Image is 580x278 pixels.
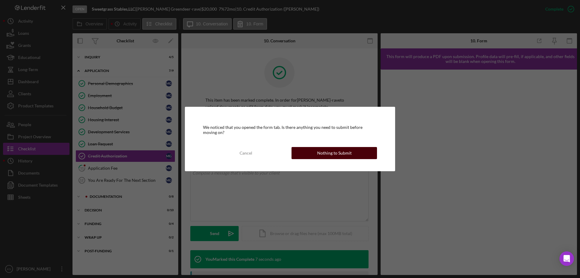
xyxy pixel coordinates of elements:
button: Cancel [203,147,288,159]
button: Nothing to Submit [292,147,377,159]
div: Open Intercom Messenger [559,251,574,266]
div: Cancel [240,147,252,159]
div: We noticed that you opened the form tab. Is there anything you need to submit before moving on? [203,125,377,135]
div: Nothing to Submit [317,147,352,159]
